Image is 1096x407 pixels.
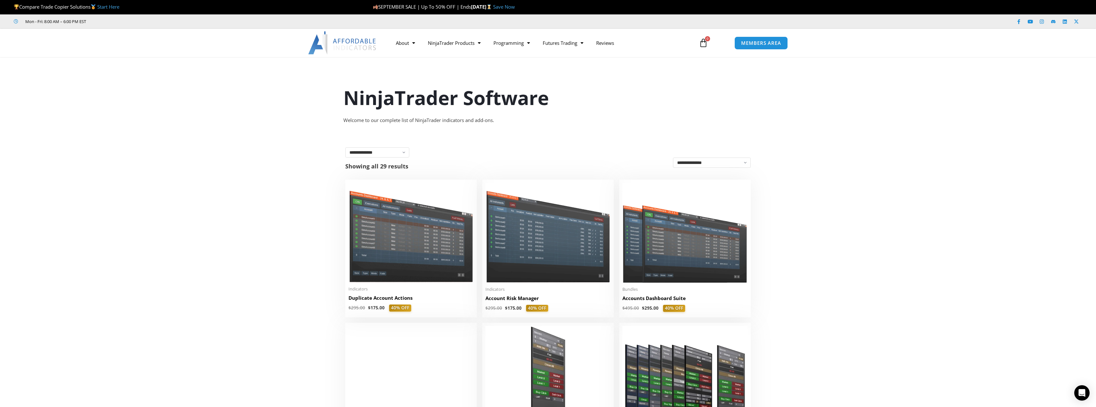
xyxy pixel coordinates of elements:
[348,183,474,282] img: Duplicate Account Actions
[642,305,644,311] span: $
[536,36,590,50] a: Futures Trading
[389,305,411,312] span: 40% OFF
[389,36,692,50] nav: Menu
[95,18,191,25] iframe: Customer reviews powered by Trustpilot
[622,295,748,302] h2: Accounts Dashboard Suite
[348,295,474,301] h2: Duplicate Account Actions
[622,295,748,305] a: Accounts Dashboard Suite
[622,305,625,311] span: $
[689,34,717,52] a: 0
[485,287,611,292] span: Indicators
[705,36,710,41] span: 0
[348,305,351,311] span: $
[505,305,508,311] span: $
[590,36,620,50] a: Reviews
[485,305,488,311] span: $
[343,116,753,125] div: Welcome to our complete list of NinjaTrader indicators and add-ons.
[368,305,385,311] bdi: 175.00
[471,4,493,10] strong: [DATE]
[348,286,474,292] span: Indicators
[741,41,781,45] span: MEMBERS AREA
[97,4,119,10] a: Start Here
[622,183,748,283] img: Accounts Dashboard Suite
[487,36,536,50] a: Programming
[663,305,685,312] span: 40% OFF
[493,4,515,10] a: Save Now
[622,305,639,311] bdi: 495.00
[14,4,19,9] img: 🏆
[673,158,751,168] select: Shop order
[91,4,96,9] img: 🥇
[485,295,611,302] h2: Account Risk Manager
[373,4,471,10] span: SEPTEMBER SALE | Up To 50% OFF | Ends
[485,305,502,311] bdi: 295.00
[421,36,487,50] a: NinjaTrader Products
[1074,385,1090,401] div: Open Intercom Messenger
[343,84,753,111] h1: NinjaTrader Software
[14,4,119,10] span: Compare Trade Copier Solutions
[505,305,522,311] bdi: 175.00
[526,305,548,312] span: 40% OFF
[308,31,377,54] img: LogoAI
[373,4,378,9] img: 🍂
[487,4,492,9] img: ⌛
[348,305,365,311] bdi: 295.00
[24,18,86,25] span: Mon - Fri: 8:00 AM – 6:00 PM EST
[485,295,611,305] a: Account Risk Manager
[348,295,474,305] a: Duplicate Account Actions
[389,36,421,50] a: About
[345,163,408,169] p: Showing all 29 results
[485,183,611,282] img: Account Risk Manager
[368,305,371,311] span: $
[642,305,659,311] bdi: 295.00
[734,37,788,50] a: MEMBERS AREA
[622,287,748,292] span: Bundles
